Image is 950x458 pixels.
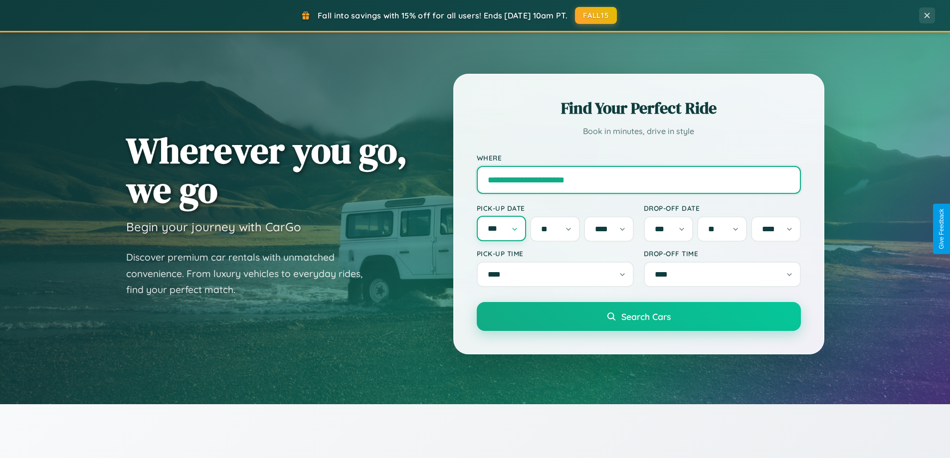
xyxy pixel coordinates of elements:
[477,124,801,139] p: Book in minutes, drive in style
[126,219,301,234] h3: Begin your journey with CarGo
[575,7,617,24] button: FALL15
[477,204,634,212] label: Pick-up Date
[126,131,407,209] h1: Wherever you go, we go
[644,204,801,212] label: Drop-off Date
[477,249,634,258] label: Pick-up Time
[477,153,801,162] label: Where
[477,302,801,331] button: Search Cars
[318,10,568,20] span: Fall into savings with 15% off for all users! Ends [DATE] 10am PT.
[644,249,801,258] label: Drop-off Time
[477,97,801,119] h2: Find Your Perfect Ride
[938,209,945,249] div: Give Feedback
[126,249,376,298] p: Discover premium car rentals with unmatched convenience. From luxury vehicles to everyday rides, ...
[621,311,671,322] span: Search Cars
